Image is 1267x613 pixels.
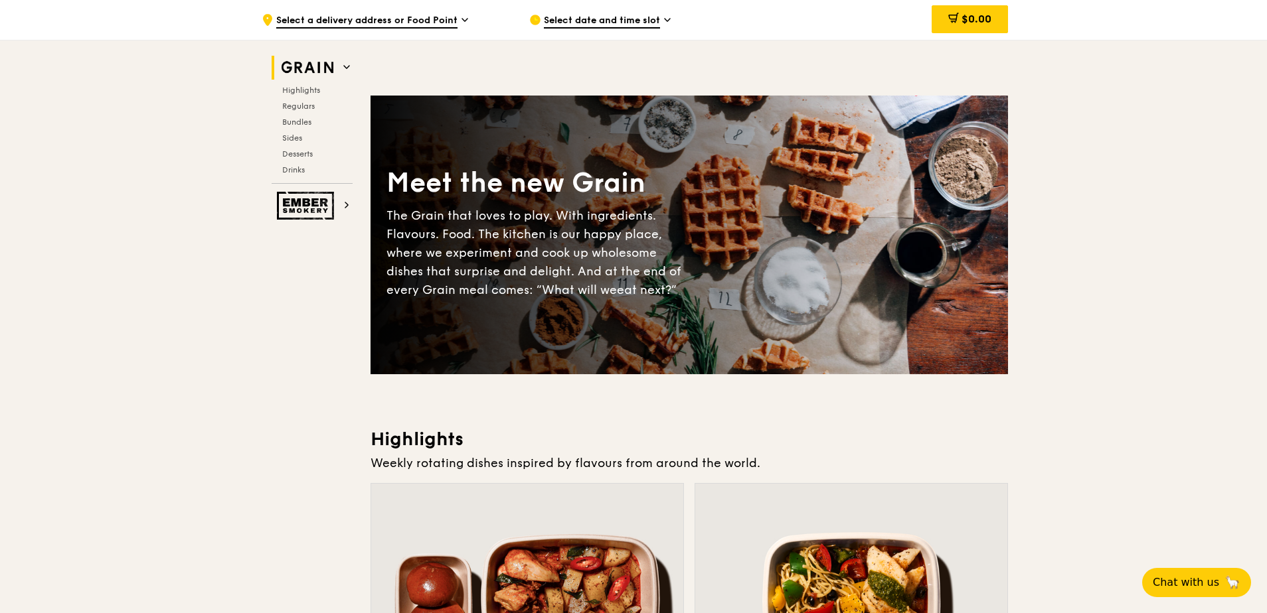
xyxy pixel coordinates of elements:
div: Weekly rotating dishes inspired by flavours from around the world. [371,454,1008,472]
span: Regulars [282,102,315,111]
span: Sides [282,133,302,143]
img: Grain web logo [277,56,338,80]
span: eat next?” [617,283,677,297]
span: $0.00 [962,13,991,25]
span: Chat with us [1153,575,1219,590]
div: The Grain that loves to play. With ingredients. Flavours. Food. The kitchen is our happy place, w... [386,206,689,299]
span: Select a delivery address or Food Point [276,14,458,29]
span: Bundles [282,117,311,127]
h3: Highlights [371,427,1008,451]
button: Chat with us🦙 [1142,568,1251,597]
span: 🦙 [1225,575,1240,590]
span: Drinks [282,165,305,174]
div: Meet the new Grain [386,165,689,201]
img: Ember Smokery web logo [277,192,338,220]
span: Highlights [282,86,320,95]
span: Desserts [282,149,313,159]
span: Select date and time slot [544,14,660,29]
